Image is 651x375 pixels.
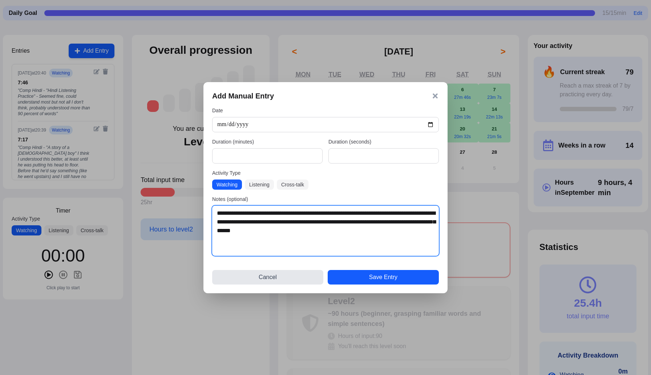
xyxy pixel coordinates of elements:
[328,138,439,145] label: Duration (seconds)
[277,180,308,190] button: Cross-talk
[212,138,323,145] label: Duration (minutes)
[212,270,323,285] button: Cancel
[212,180,242,190] button: Watching
[212,169,439,177] label: Activity Type
[328,270,439,285] button: Save Entry
[212,195,439,203] label: Notes (optional)
[212,91,274,101] h3: Add Manual Entry
[245,180,274,190] button: Listening
[212,107,439,114] label: Date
